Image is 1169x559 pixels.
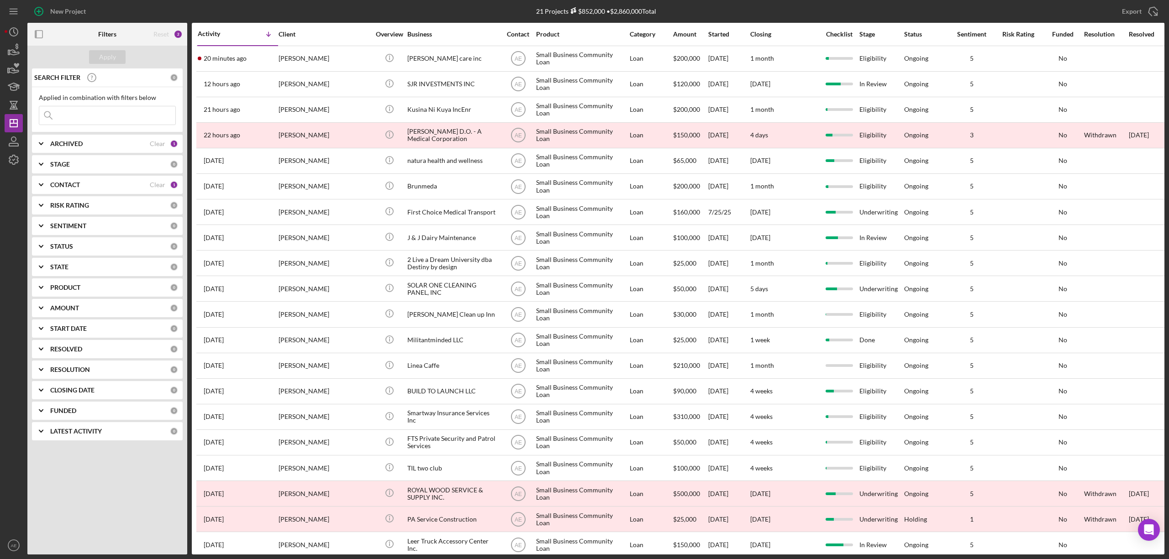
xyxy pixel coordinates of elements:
[50,202,89,209] b: RISK RATING
[279,481,370,506] div: [PERSON_NAME]
[708,354,749,378] div: [DATE]
[630,174,672,199] div: Loan
[279,277,370,301] div: [PERSON_NAME]
[536,302,627,326] div: Small Business Community Loan
[673,285,696,293] span: $50,000
[904,157,928,164] div: Ongoing
[630,302,672,326] div: Loan
[673,387,696,395] span: $90,000
[514,312,521,318] text: AE
[170,345,178,353] div: 0
[279,149,370,173] div: [PERSON_NAME]
[279,405,370,429] div: [PERSON_NAME]
[279,328,370,352] div: [PERSON_NAME]
[949,336,995,344] div: 5
[1042,80,1083,88] div: No
[949,490,995,497] div: 5
[279,430,370,455] div: [PERSON_NAME]
[514,183,521,190] text: AE
[630,31,672,38] div: Category
[995,31,1041,38] div: Risk Rating
[407,277,499,301] div: SOLAR ONE CLEANING PANEL, INC
[407,456,499,480] div: TIL two club
[949,131,995,139] div: 3
[904,80,928,88] div: Ongoing
[536,72,627,96] div: Small Business Community Loan
[1042,157,1083,164] div: No
[536,251,627,275] div: Small Business Community Loan
[673,54,700,62] span: $200,000
[630,328,672,352] div: Loan
[949,106,995,113] div: 5
[407,31,499,38] div: Business
[536,123,627,147] div: Small Business Community Loan
[198,30,238,37] div: Activity
[708,174,749,199] div: [DATE]
[1042,234,1083,241] div: No
[170,324,178,333] div: 0
[50,366,90,373] b: RESOLUTION
[1042,31,1083,38] div: Funded
[536,149,627,173] div: Small Business Community Loan
[949,439,995,446] div: 5
[708,200,749,224] div: 7/25/25
[859,379,903,403] div: Eligibility
[204,131,240,139] time: 2025-09-08 22:54
[514,56,521,62] text: AE
[39,94,176,101] div: Applied in combination with filters below
[949,413,995,420] div: 5
[708,379,749,403] div: [DATE]
[150,181,165,188] div: Clear
[204,387,224,395] time: 2025-08-25 22:46
[407,174,499,199] div: Brunmeda
[949,234,995,241] div: 5
[407,149,499,173] div: natura health and wellness
[630,200,672,224] div: Loan
[50,428,102,435] b: LATEST ACTIVITY
[949,260,995,267] div: 5
[407,47,499,71] div: [PERSON_NAME] care inc
[279,31,370,38] div: Client
[673,182,700,190] span: $200,000
[750,182,774,190] time: 1 month
[204,183,224,190] time: 2025-09-06 07:39
[859,277,903,301] div: Underwriting
[1113,2,1164,21] button: Export
[204,80,240,88] time: 2025-09-09 08:31
[407,123,499,147] div: [PERSON_NAME] D.O. - A Medical Corporation
[750,80,770,88] time: [DATE]
[279,456,370,480] div: [PERSON_NAME]
[536,47,627,71] div: Small Business Community Loan
[630,379,672,403] div: Loan
[407,481,499,506] div: ROYAL WOOD SERVICE & SUPPLY INC.
[949,157,995,164] div: 5
[859,98,903,122] div: Eligibility
[750,208,770,216] time: [DATE]
[904,131,928,139] div: Ongoing
[279,507,370,531] div: [PERSON_NAME]
[279,379,370,403] div: [PERSON_NAME]
[949,362,995,369] div: 5
[750,438,773,446] time: 4 weeks
[514,337,521,344] text: AE
[750,259,774,267] time: 1 month
[949,285,995,293] div: 5
[536,31,627,38] div: Product
[859,72,903,96] div: In Review
[514,465,521,471] text: AE
[407,98,499,122] div: Kusina Ni Kuya IncEnr
[1042,465,1083,472] div: No
[536,354,627,378] div: Small Business Community Loan
[673,123,707,147] div: $150,000
[536,277,627,301] div: Small Business Community Loan
[514,235,521,241] text: AE
[514,286,521,292] text: AE
[170,407,178,415] div: 0
[673,31,707,38] div: Amount
[630,456,672,480] div: Loan
[859,174,903,199] div: Eligibility
[407,328,499,352] div: Militantminded LLC
[279,251,370,275] div: [PERSON_NAME]
[630,47,672,71] div: Loan
[50,222,86,230] b: SENTIMENT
